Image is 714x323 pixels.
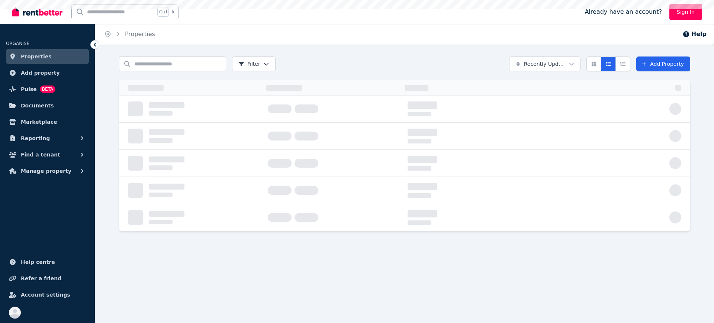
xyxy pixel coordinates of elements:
a: Add Property [636,56,690,71]
span: Reporting [21,134,50,143]
button: Help [682,30,707,39]
button: Find a tenant [6,147,89,162]
a: Properties [125,30,155,38]
a: Account settings [6,287,89,302]
span: k [172,9,174,15]
nav: Breadcrumb [95,24,164,45]
a: Properties [6,49,89,64]
a: Documents [6,98,89,113]
div: View options [586,56,630,71]
span: ORGANISE [6,41,29,46]
span: Documents [21,101,54,110]
a: Help centre [6,255,89,269]
span: Account settings [21,290,70,299]
a: Marketplace [6,114,89,129]
span: Recently Updated [524,60,566,68]
button: Recently Updated [509,56,580,71]
span: Refer a friend [21,274,61,283]
button: Compact list view [601,56,616,71]
span: BETA [40,85,55,93]
span: Add property [21,68,60,77]
span: Properties [21,52,52,61]
span: Marketplace [21,117,57,126]
span: Filter [238,60,260,68]
a: Refer a friend [6,271,89,286]
img: RentBetter [12,6,62,17]
span: Ctrl [157,7,169,17]
button: Reporting [6,131,89,146]
span: Help centre [21,258,55,267]
span: Pulse [21,85,37,94]
span: Find a tenant [21,150,60,159]
a: Add property [6,65,89,80]
a: Sign In [669,4,702,20]
span: Manage property [21,167,71,175]
span: Already have an account? [585,7,662,16]
button: Manage property [6,164,89,178]
a: PulseBETA [6,82,89,97]
button: Expanded list view [615,56,630,71]
button: Card view [586,56,601,71]
button: Filter [232,56,276,71]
